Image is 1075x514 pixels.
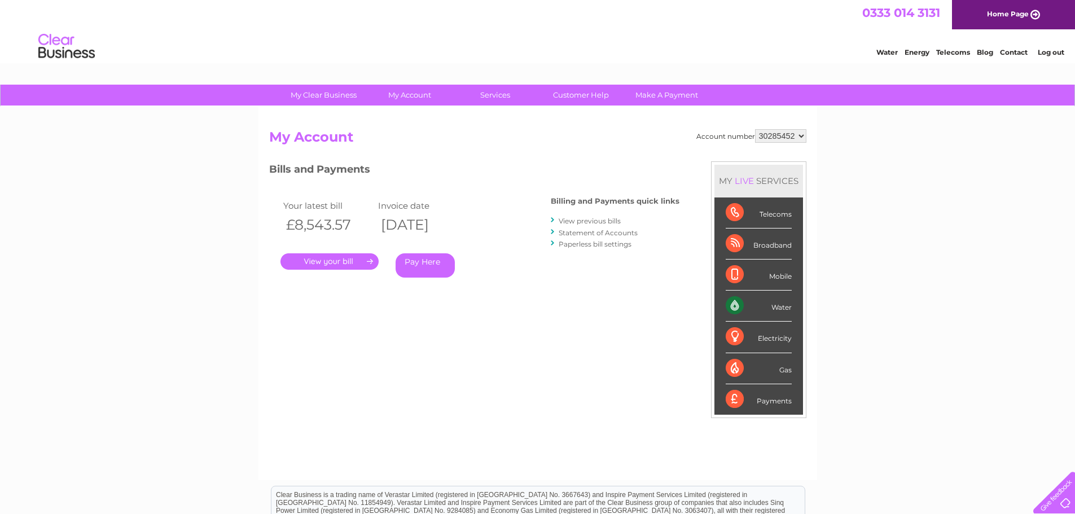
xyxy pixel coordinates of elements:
[862,6,940,20] a: 0333 014 3131
[905,48,929,56] a: Energy
[38,29,95,64] img: logo.png
[1000,48,1028,56] a: Contact
[726,353,792,384] div: Gas
[269,161,679,181] h3: Bills and Payments
[449,85,542,106] a: Services
[726,229,792,260] div: Broadband
[726,291,792,322] div: Water
[534,85,628,106] a: Customer Help
[363,85,456,106] a: My Account
[696,129,806,143] div: Account number
[726,384,792,415] div: Payments
[559,240,631,248] a: Paperless bill settings
[277,85,370,106] a: My Clear Business
[876,48,898,56] a: Water
[620,85,713,106] a: Make A Payment
[726,260,792,291] div: Mobile
[1038,48,1064,56] a: Log out
[280,198,376,213] td: Your latest bill
[271,6,805,55] div: Clear Business is a trading name of Verastar Limited (registered in [GEOGRAPHIC_DATA] No. 3667643...
[280,213,376,236] th: £8,543.57
[551,197,679,205] h4: Billing and Payments quick links
[280,253,379,270] a: .
[375,213,471,236] th: [DATE]
[396,253,455,278] a: Pay Here
[726,197,792,229] div: Telecoms
[936,48,970,56] a: Telecoms
[269,129,806,151] h2: My Account
[559,217,621,225] a: View previous bills
[732,175,756,186] div: LIVE
[726,322,792,353] div: Electricity
[714,165,803,197] div: MY SERVICES
[977,48,993,56] a: Blog
[559,229,638,237] a: Statement of Accounts
[375,198,471,213] td: Invoice date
